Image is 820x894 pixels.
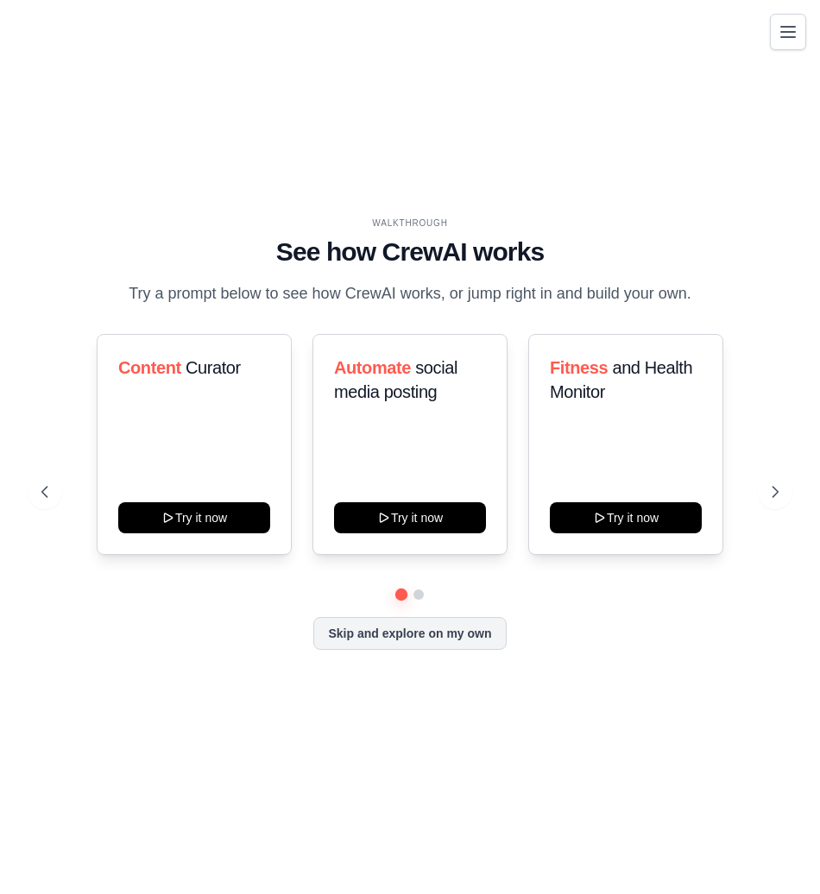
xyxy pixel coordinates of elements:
span: Automate [334,358,411,377]
span: Fitness [550,358,608,377]
div: WALKTHROUGH [41,217,779,230]
button: Skip and explore on my own [313,617,506,650]
p: Try a prompt below to see how CrewAI works, or jump right in and build your own. [120,281,700,306]
h1: See how CrewAI works [41,236,779,268]
iframe: Chat Widget [734,811,820,894]
button: Try it now [334,502,486,533]
button: Toggle navigation [770,14,806,50]
span: and Health Monitor [550,358,692,401]
span: Curator [186,358,241,377]
span: Content [118,358,181,377]
button: Try it now [550,502,702,533]
button: Try it now [118,502,270,533]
